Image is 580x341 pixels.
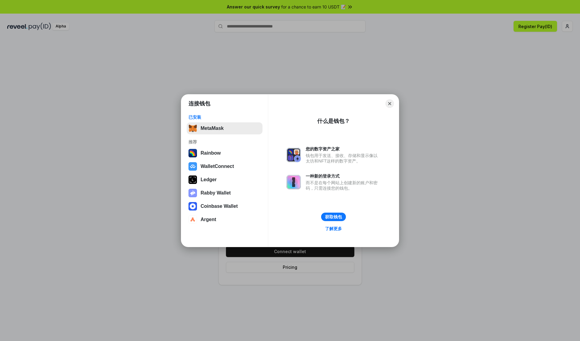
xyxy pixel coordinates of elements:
[201,164,234,169] div: WalletConnect
[187,174,263,186] button: Ledger
[325,214,342,220] div: 获取钱包
[201,190,231,196] div: Rabby Wallet
[187,214,263,226] button: Argent
[188,175,197,184] img: svg+xml,%3Csvg%20xmlns%3D%22http%3A%2F%2Fwww.w3.org%2F2000%2Fsvg%22%20width%3D%2228%22%20height%3...
[286,175,301,189] img: svg+xml,%3Csvg%20xmlns%3D%22http%3A%2F%2Fwww.w3.org%2F2000%2Fsvg%22%20fill%3D%22none%22%20viewBox...
[187,160,263,172] button: WalletConnect
[188,100,210,107] h1: 连接钱包
[188,124,197,133] img: svg+xml,%3Csvg%20fill%3D%22none%22%20height%3D%2233%22%20viewBox%3D%220%200%2035%2033%22%20width%...
[188,202,197,211] img: svg+xml,%3Csvg%20width%3D%2228%22%20height%3D%2228%22%20viewBox%3D%220%200%2028%2028%22%20fill%3D...
[201,150,221,156] div: Rainbow
[188,149,197,157] img: svg+xml,%3Csvg%20width%3D%22120%22%20height%3D%22120%22%20viewBox%3D%220%200%20120%20120%22%20fil...
[201,217,216,222] div: Argent
[306,180,381,191] div: 而不是在每个网站上创建新的账户和密码，只需连接您的钱包。
[286,148,301,162] img: svg+xml,%3Csvg%20xmlns%3D%22http%3A%2F%2Fwww.w3.org%2F2000%2Fsvg%22%20fill%3D%22none%22%20viewBox...
[187,200,263,212] button: Coinbase Wallet
[187,187,263,199] button: Rabby Wallet
[188,162,197,171] img: svg+xml,%3Csvg%20width%3D%2228%22%20height%3D%2228%22%20viewBox%3D%220%200%2028%2028%22%20fill%3D...
[188,114,261,120] div: 已安装
[306,153,381,164] div: 钱包用于发送、接收、存储和显示像以太坊和NFT这样的数字资产。
[306,173,381,179] div: 一种新的登录方式
[201,204,238,209] div: Coinbase Wallet
[201,177,217,182] div: Ledger
[188,215,197,224] img: svg+xml,%3Csvg%20width%3D%2228%22%20height%3D%2228%22%20viewBox%3D%220%200%2028%2028%22%20fill%3D...
[187,122,263,134] button: MetaMask
[321,213,346,221] button: 获取钱包
[188,189,197,197] img: svg+xml,%3Csvg%20xmlns%3D%22http%3A%2F%2Fwww.w3.org%2F2000%2Fsvg%22%20fill%3D%22none%22%20viewBox...
[306,146,381,152] div: 您的数字资产之家
[201,126,224,131] div: MetaMask
[325,226,342,231] div: 了解更多
[317,117,350,125] div: 什么是钱包？
[321,225,346,233] a: 了解更多
[385,99,394,108] button: Close
[188,139,261,145] div: 推荐
[187,147,263,159] button: Rainbow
